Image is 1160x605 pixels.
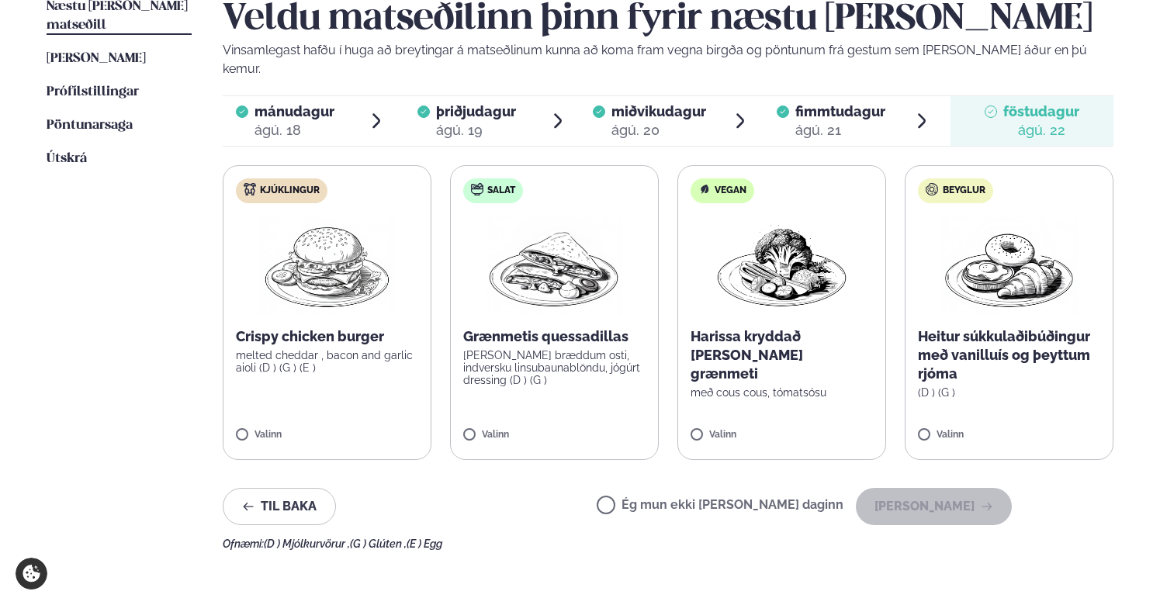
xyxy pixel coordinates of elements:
[47,52,146,65] span: [PERSON_NAME]
[236,327,418,346] p: Crispy chicken burger
[926,183,939,195] img: bagle-new-16px.svg
[611,103,706,119] span: miðvikudagur
[918,386,1100,399] p: (D ) (G )
[16,558,47,589] a: Cookie settings
[471,183,483,195] img: salad.svg
[941,216,1078,315] img: Croissant.png
[47,152,87,165] span: Útskrá
[223,41,1113,78] p: Vinsamlegast hafðu í huga að breytingar á matseðlinum kunna að koma fram vegna birgða og pöntunum...
[795,121,885,140] div: ágú. 21
[258,216,396,315] img: Hamburger.png
[407,538,442,550] span: (E ) Egg
[244,183,256,195] img: chicken.svg
[436,121,516,140] div: ágú. 19
[350,538,407,550] span: (G ) Glúten ,
[795,103,885,119] span: fimmtudagur
[1003,121,1079,140] div: ágú. 22
[436,103,516,119] span: þriðjudagur
[223,488,336,525] button: Til baka
[236,349,418,374] p: melted cheddar , bacon and garlic aioli (D ) (G ) (E )
[260,185,320,197] span: Kjúklingur
[715,185,746,197] span: Vegan
[1003,103,1079,119] span: föstudagur
[47,116,133,135] a: Pöntunarsaga
[223,538,1113,550] div: Ofnæmi:
[698,183,711,195] img: Vegan.svg
[47,50,146,68] a: [PERSON_NAME]
[264,538,350,550] span: (D ) Mjólkurvörur ,
[856,488,1012,525] button: [PERSON_NAME]
[487,216,623,315] img: Quesadilla.png
[487,185,515,197] span: Salat
[918,327,1100,383] p: Heitur súkkulaðibúðingur með vanilluís og þeyttum rjóma
[47,119,133,132] span: Pöntunarsaga
[47,83,139,102] a: Prófílstillingar
[943,185,985,197] span: Beyglur
[463,327,646,346] p: Grænmetis quessadillas
[47,85,139,99] span: Prófílstillingar
[691,327,873,383] p: Harissa kryddað [PERSON_NAME] grænmeti
[691,386,873,399] p: með cous cous, tómatsósu
[255,103,334,119] span: mánudagur
[47,150,87,168] a: Útskrá
[463,349,646,386] p: [PERSON_NAME] bræddum osti, indversku linsubaunablöndu, jógúrt dressing (D ) (G )
[255,121,334,140] div: ágú. 18
[714,216,850,315] img: Vegan.png
[611,121,706,140] div: ágú. 20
